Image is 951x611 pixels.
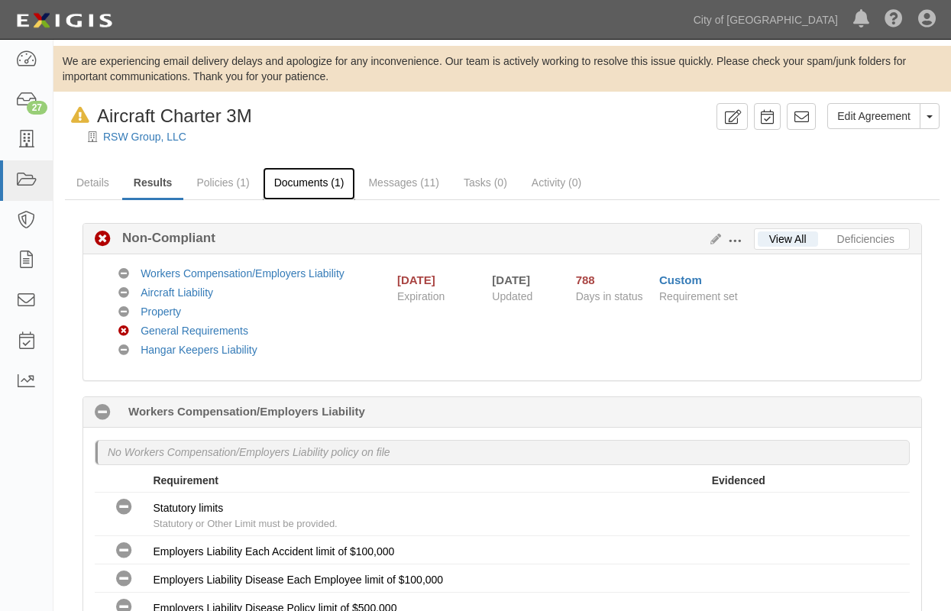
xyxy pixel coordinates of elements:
[11,7,117,34] img: logo-5460c22ac91f19d4615b14bd174203de0afe785f0fc80cf4dbbc73dc1793850b.png
[116,543,132,559] i: No Coverage
[118,269,129,280] i: No Coverage
[71,108,89,124] i: In Default since 10/22/2023
[111,229,215,247] b: Non-Compliant
[576,272,648,288] div: Since 06/30/2023
[122,167,184,200] a: Results
[141,267,344,280] a: Workers Compensation/Employers Liability
[885,11,903,29] i: Help Center - Complianz
[141,344,257,356] a: Hangar Keepers Liability
[397,272,435,288] div: [DATE]
[153,502,223,514] span: Statutory limits
[704,233,721,245] a: Edit Results
[153,574,443,586] span: Employers Liability Disease Each Employee limit of $100,000
[108,445,390,460] p: No Workers Compensation/Employers Liability policy on file
[185,167,260,198] a: Policies (1)
[141,325,248,337] a: General Requirements
[357,167,451,198] a: Messages (11)
[153,545,394,558] span: Employers Liability Each Accident limit of $100,000
[103,131,186,143] a: RSW Group, LLC
[118,345,129,356] i: No Coverage
[95,405,111,421] i: No Coverage 788 days (since 06/30/2023)
[128,403,365,419] b: Workers Compensation/Employers Liability
[141,286,213,299] a: Aircraft Liability
[758,231,818,247] a: View All
[53,53,951,84] div: We are experiencing email delivery delays and apologize for any inconvenience. Our team is active...
[153,474,218,487] strong: Requirement
[118,307,129,318] i: No Coverage
[27,101,47,115] div: 27
[263,167,356,200] a: Documents (1)
[97,105,252,126] span: Aircraft Charter 3M
[118,326,129,337] i: Non-Compliant
[827,103,920,129] a: Edit Agreement
[826,231,906,247] a: Deficiencies
[659,273,702,286] a: Custom
[712,474,765,487] strong: Evidenced
[118,288,129,299] i: No Coverage
[116,571,132,587] i: No Coverage
[686,5,846,35] a: City of [GEOGRAPHIC_DATA]
[520,167,593,198] a: Activity (0)
[95,231,111,247] i: Non-Compliant
[659,290,738,302] span: Requirement set
[576,290,643,302] span: Days in status
[153,518,337,529] span: Statutory or Other Limit must be provided.
[65,103,252,129] div: Aircraft Charter 3M
[141,305,181,318] a: Property
[492,272,552,288] div: [DATE]
[397,289,480,304] span: Expiration
[492,290,532,302] span: Updated
[452,167,519,198] a: Tasks (0)
[65,167,121,198] a: Details
[116,499,132,516] i: No Coverage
